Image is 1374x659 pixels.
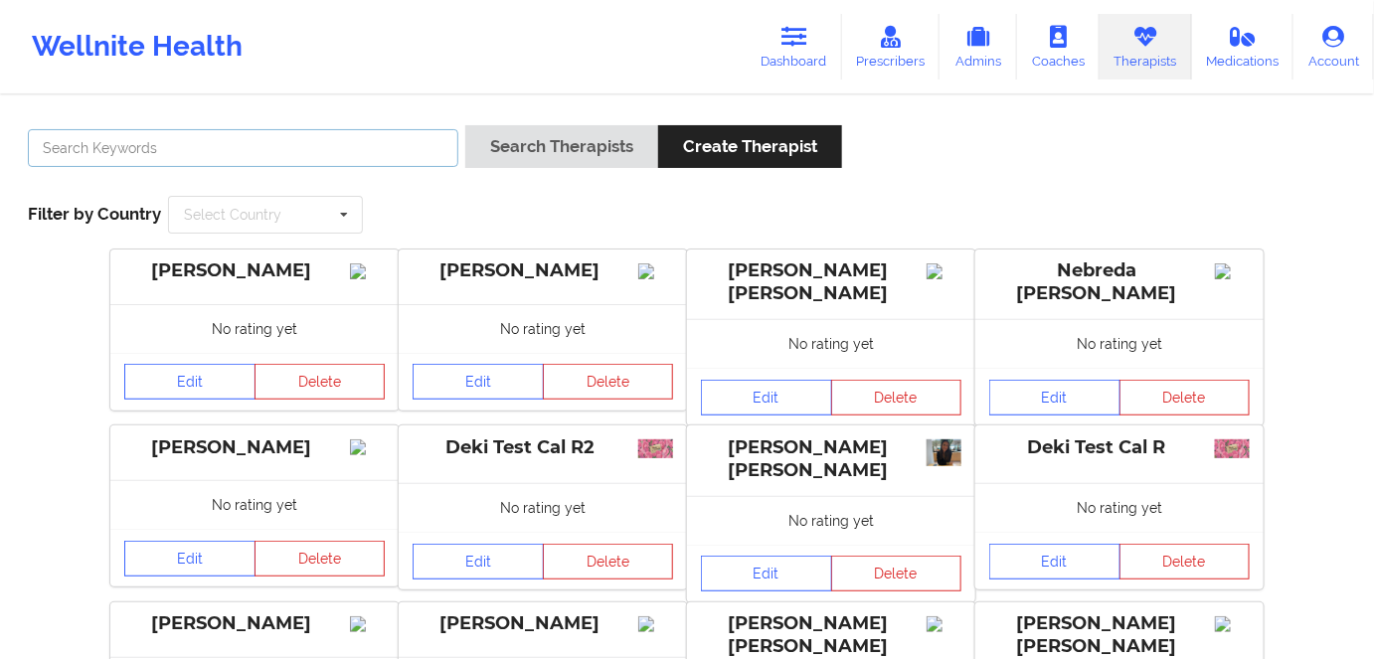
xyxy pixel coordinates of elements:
a: Coaches [1017,14,1100,80]
a: Edit [124,364,256,400]
img: Image%2Fplaceholer-image.png [350,439,385,455]
img: Image%2Fplaceholer-image.png [350,263,385,279]
a: Admins [940,14,1017,80]
div: No rating yet [975,319,1264,368]
div: No rating yet [687,319,975,368]
a: Edit [989,544,1120,579]
img: Image%2Fplaceholer-image.png [638,263,673,279]
button: Delete [255,541,386,577]
button: Search Therapists [465,125,658,168]
a: Edit [413,544,544,579]
a: Medications [1192,14,1294,80]
a: Prescribers [842,14,941,80]
img: Image%2Fplaceholer-image.png [1215,616,1250,632]
img: 510613f1-8719-4ff0-a898-73364db4efb8_eb9eb8ce-de40-4323-ba64-46c333252c91IMG_9247.HEIC [927,439,961,466]
div: No rating yet [110,304,399,353]
a: Edit [701,556,832,591]
div: [PERSON_NAME] [124,436,385,459]
span: Filter by Country [28,204,161,224]
button: Delete [831,556,962,591]
div: Nebreda [PERSON_NAME] [989,259,1250,305]
img: 79cc2347-d577-4008-b853-bb6d1818c9be_%C3%A5%C2%8D%C2%83%C3%A3%C2%81%C2%A8%C3%A5%C2%8D%C2%83%C3%A5... [1215,439,1250,458]
div: [PERSON_NAME] [413,612,673,635]
a: Therapists [1100,14,1192,80]
a: Edit [413,364,544,400]
a: Edit [989,380,1120,415]
div: [PERSON_NAME] [124,612,385,635]
div: [PERSON_NAME] [PERSON_NAME] [701,259,961,305]
div: [PERSON_NAME] [PERSON_NAME] [701,612,961,658]
button: Delete [831,380,962,415]
div: No rating yet [687,496,975,545]
img: 42ff71d0-068b-49ac-9f28-8293efcce9b5_%C3%A5%C2%8D%C2%83%C3%A3%C2%81%C2%A8%C3%A5%C2%8D%C2%83%C3%A5... [638,439,673,458]
div: Select Country [184,208,281,222]
a: Dashboard [747,14,842,80]
button: Delete [543,544,674,579]
img: Image%2Fplaceholer-image.png [927,616,961,632]
img: Image%2Fplaceholer-image.png [638,616,673,632]
button: Delete [1119,544,1251,579]
div: [PERSON_NAME] [413,259,673,282]
button: Delete [255,364,386,400]
div: Deki Test Cal R2 [413,436,673,459]
a: Account [1293,14,1374,80]
button: Delete [543,364,674,400]
div: No rating yet [399,483,687,532]
a: Edit [124,541,256,577]
div: No rating yet [975,483,1264,532]
div: Deki Test Cal R [989,436,1250,459]
img: Image%2Fplaceholer-image.png [1215,263,1250,279]
button: Create Therapist [658,125,842,168]
div: No rating yet [399,304,687,353]
div: [PERSON_NAME] [124,259,385,282]
input: Search Keywords [28,129,458,167]
button: Delete [1119,380,1251,415]
div: [PERSON_NAME] [PERSON_NAME] [701,436,961,482]
img: Image%2Fplaceholer-image.png [927,263,961,279]
div: No rating yet [110,480,399,529]
img: Image%2Fplaceholer-image.png [350,616,385,632]
div: [PERSON_NAME] [PERSON_NAME] [989,612,1250,658]
a: Edit [701,380,832,415]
